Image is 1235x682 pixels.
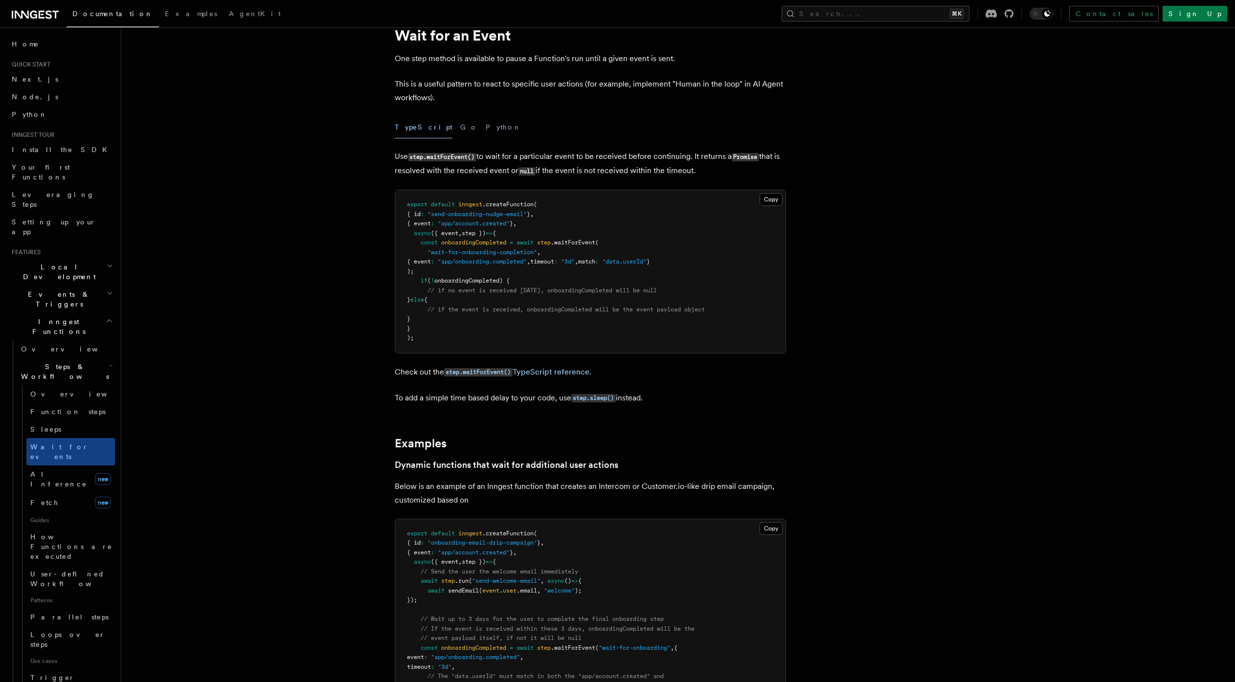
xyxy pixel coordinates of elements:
[671,644,674,651] span: ,
[434,277,510,284] span: onboardingCompleted) {
[427,673,664,680] span: // The "data.userId" must match in both the "app/account.created" and
[551,239,595,246] span: .waitForEvent
[421,625,695,632] span: // If the event is received within these 3 days, onboardingCompleted will be the
[26,438,115,465] a: Wait for events
[421,539,424,546] span: :
[408,153,476,161] code: step.waitForEvent()
[421,239,438,246] span: const
[551,644,595,651] span: .waitForEvent
[451,663,455,670] span: ,
[674,644,677,651] span: {
[30,425,61,433] span: Sleeps
[438,258,527,265] span: "app/onboarding.completed"
[26,653,115,669] span: Use cases
[421,211,424,218] span: :
[441,644,506,651] span: onboardingCompleted
[1069,6,1159,22] a: Contact sales
[513,549,516,556] span: ,
[407,334,414,341] span: );
[8,131,55,139] span: Inngest tour
[462,230,486,237] span: step })
[407,220,431,227] span: { event
[513,220,516,227] span: ,
[407,549,431,556] span: { event
[427,539,537,546] span: "onboarding-email-drip-campaign"
[395,26,786,44] h1: Wait for an Event
[472,577,540,584] span: "send-welcome-email"
[8,106,115,123] a: Python
[421,616,664,622] span: // Wait up to 3 days for the user to complete the final onboarding step
[554,258,558,265] span: :
[431,558,458,565] span: ({ event
[8,70,115,88] a: Next.js
[95,497,111,508] span: new
[427,249,537,256] span: "wait-for-onboarding-completion"
[527,258,530,265] span: ,
[571,577,578,584] span: =>
[8,317,106,336] span: Inngest Functions
[444,367,591,376] a: step.waitForEvent()TypeScript reference.
[12,163,70,181] span: Your first Functions
[431,258,434,265] span: :
[427,211,527,218] span: "send-onboarding-nudge-email"
[455,577,469,584] span: .run
[540,539,544,546] span: ,
[458,201,482,208] span: inngest
[544,587,575,594] span: "welcome"
[30,499,59,506] span: Fetch
[30,533,112,560] span: How Functions are executed
[950,9,964,19] kbd: ⌘K
[421,277,427,284] span: if
[760,193,783,206] button: Copy
[431,277,434,284] span: !
[8,286,115,313] button: Events & Triggers
[72,10,153,18] span: Documentation
[575,258,578,265] span: ,
[458,530,482,537] span: inngest
[395,116,452,138] button: TypeScript
[427,277,431,284] span: (
[30,631,105,648] span: Loops over steps
[520,654,523,660] span: ,
[30,613,109,621] span: Parallel steps
[407,663,431,670] span: timeout
[26,565,115,593] a: User-defined Workflows
[732,153,759,161] code: Promise
[159,3,223,26] a: Examples
[407,325,410,332] span: }
[8,35,115,53] a: Home
[530,211,534,218] span: ,
[26,420,115,438] a: Sleeps
[561,258,575,265] span: "3d"
[407,296,410,303] span: }
[12,110,47,118] span: Python
[395,52,786,66] p: One step method is available to pause a Function's run until a given event is sent.
[458,558,462,565] span: ,
[407,530,427,537] span: export
[395,150,786,178] p: Use to wait for a particular event to be received before continuing. It returns a that is resolve...
[462,558,486,565] span: step })
[67,3,159,27] a: Documentation
[516,587,537,594] span: .email
[647,258,650,265] span: }
[510,239,513,246] span: =
[458,230,462,237] span: ,
[537,239,551,246] span: step
[527,211,530,218] span: }
[421,635,582,641] span: // event payload itself, if not it will be null
[578,577,582,584] span: {
[438,663,451,670] span: "3d"
[486,116,521,138] button: Python
[26,626,115,653] a: Loops over steps
[493,558,496,565] span: {
[8,258,115,286] button: Local Development
[395,77,786,105] p: This is a useful pattern to react to specific user actions (for example, implement "Human in the ...
[407,654,424,660] span: event
[537,644,551,651] span: step
[229,10,281,18] span: AgentKit
[518,167,536,176] code: null
[26,403,115,420] a: Function steps
[12,39,39,49] span: Home
[510,220,513,227] span: }
[438,549,510,556] span: "app/account.created"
